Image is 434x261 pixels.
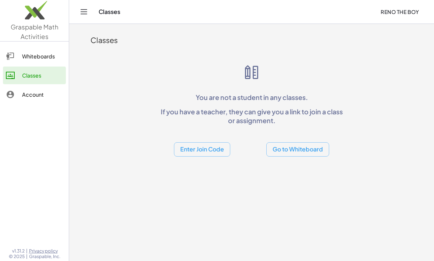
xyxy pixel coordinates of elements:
span: © 2025 [9,254,25,260]
a: Privacy policy [29,248,60,254]
a: Account [3,86,66,103]
div: Classes [22,71,63,80]
button: Go to Whiteboard [266,142,329,157]
span: | [26,254,28,260]
span: Graspable Math Activities [11,23,58,40]
p: You are not a student in any classes. [157,93,346,101]
div: Classes [90,35,413,45]
button: Reno the boy [375,5,425,18]
span: Graspable, Inc. [29,254,60,260]
span: v1.31.2 [12,248,25,254]
button: Enter Join Code [174,142,230,157]
a: Whiteboards [3,47,66,65]
a: Classes [3,67,66,84]
div: Whiteboards [22,52,63,61]
button: Toggle navigation [78,6,90,18]
div: Account [22,90,63,99]
p: If you have a teacher, they can give you a link to join a class or assignment. [157,107,346,125]
span: | [26,248,28,254]
span: Reno the boy [381,8,419,15]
